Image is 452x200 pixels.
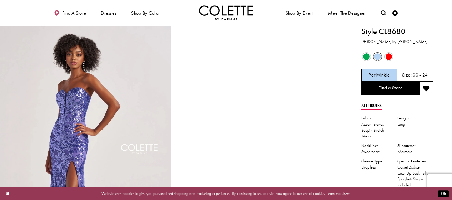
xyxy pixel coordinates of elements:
span: Meet the designer [328,10,366,16]
div: Long [397,121,433,127]
span: Shop By Event [284,5,315,20]
h5: 00 - 24 [413,73,428,78]
button: Close Dialog [3,189,12,199]
div: Fabric: [361,115,397,121]
div: Product color controls state depends on size chosen [361,51,433,62]
span: Find a store [62,10,86,16]
span: Shop by color [131,10,160,16]
button: Add to wishlist [419,82,433,95]
div: Corset Bodice, Lace-Up Back, Slit, Spaghetti Straps Included [397,164,433,188]
a: here [343,191,350,196]
div: Neckline: [361,143,397,149]
div: Mermaid [397,149,433,155]
span: Dresses [99,5,118,20]
span: Shop by color [130,5,161,20]
span: Size: [402,72,412,78]
a: Meet the designer [327,5,368,20]
h5: Chosen color [368,73,390,78]
a: Toggle search [379,5,388,20]
h3: [PERSON_NAME] by [PERSON_NAME] [361,39,433,45]
a: Find a store [53,5,88,20]
div: Strapless [361,164,397,170]
a: Visit Home Page [199,5,253,20]
div: Emerald [361,52,372,62]
a: Attributes [361,102,382,110]
div: Red [384,52,394,62]
span: Dresses [101,10,116,16]
img: Colette by Daphne [199,5,253,20]
p: Website uses cookies to give you personalized shopping and marketing experiences. By continuing t... [39,190,413,197]
div: Sweetheart [361,149,397,155]
div: Length: [397,115,433,121]
div: Periwinkle [372,52,383,62]
div: Special Features: [397,158,433,164]
a: Check Wishlist [391,5,399,20]
a: Find a Store [361,82,419,95]
span: Shop By Event [285,10,314,16]
button: Submit Dialog [438,190,449,197]
video: Style CL8680 Colette by Daphne #1 autoplay loop mute video [174,26,345,112]
h1: Style CL8680 [361,26,433,37]
div: Accent Stones, Sequin Stretch Mesh [361,121,397,139]
div: Sleeve Type: [361,158,397,164]
div: Silhouette: [397,143,433,149]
